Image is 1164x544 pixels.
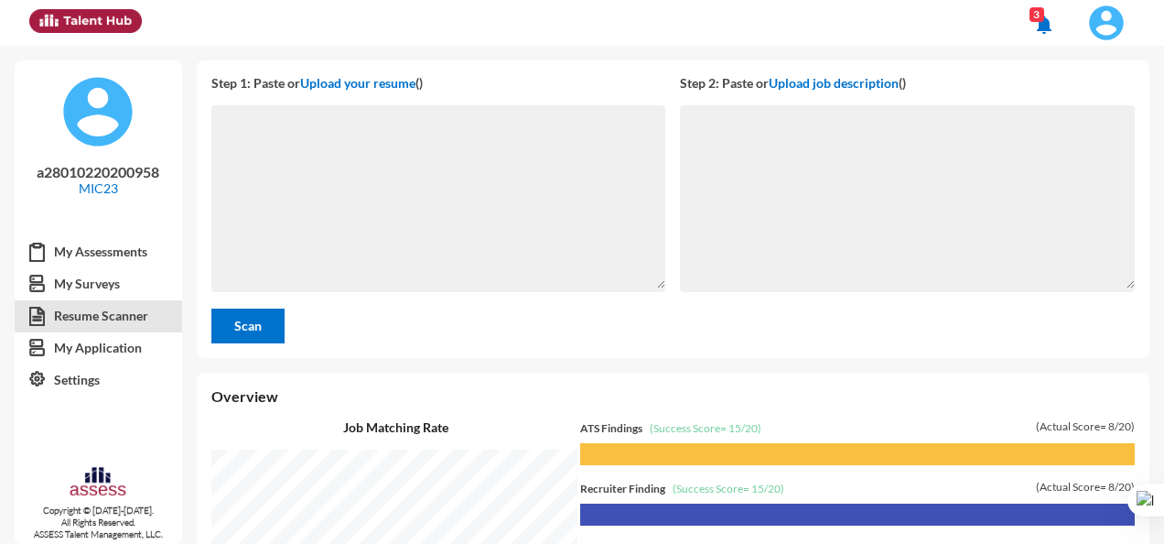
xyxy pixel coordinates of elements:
[61,75,135,148] img: default%20profile%20image.svg
[680,75,1135,91] p: Step 2: Paste or ()
[1033,14,1055,36] mat-icon: notifications
[15,267,182,300] a: My Surveys
[673,482,784,495] span: (Success Score= 15/20)
[211,387,1135,405] p: Overview
[580,482,665,495] span: Recruiter Finding
[15,299,182,332] a: Resume Scanner
[15,364,182,397] a: Settings
[29,163,167,180] p: a28010220200958
[15,332,182,364] a: My Application
[234,318,262,333] span: Scan
[650,421,761,435] span: (Success Score= 15/20)
[1036,419,1135,433] span: (Actual Score= 8/20)
[211,309,285,343] button: Scan
[1036,480,1135,494] span: (Actual Score= 8/20)
[29,180,167,196] p: MIC23
[580,421,642,435] span: ATS Findings
[211,75,666,91] p: Step 1: Paste or ()
[769,75,899,91] span: Upload job description
[211,419,581,435] p: Job Matching Rate
[1029,7,1044,22] div: 3
[300,75,415,91] span: Upload your resume
[69,465,127,502] img: assesscompany-logo.png
[15,505,182,540] p: Copyright © [DATE]-[DATE]. All Rights Reserved. ASSESS Talent Management, LLC.
[15,235,182,268] a: My Assessments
